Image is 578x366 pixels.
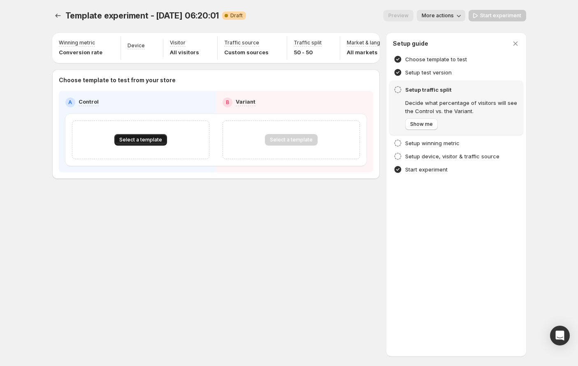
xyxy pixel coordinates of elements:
[294,39,322,46] p: Traffic split
[405,165,448,174] h4: Start experiment
[422,12,454,19] span: More actions
[79,97,99,106] p: Control
[65,11,219,21] span: Template experiment - [DATE] 06:20:01
[550,326,570,345] div: Open Intercom Messenger
[224,48,269,56] p: Custom sources
[226,99,229,106] h2: B
[170,39,186,46] p: Visitor
[236,97,255,106] p: Variant
[59,39,95,46] p: Winning metric
[405,86,519,94] h4: Setup traffic split
[59,76,373,84] p: Choose template to test from your store
[170,48,199,56] p: All visitors
[410,121,433,127] span: Show me
[114,134,167,146] button: Select a template
[405,152,499,160] h4: Setup device, visitor & traffic source
[224,39,259,46] p: Traffic source
[128,42,145,49] p: Device
[405,118,438,130] button: Show me
[393,39,428,48] h3: Setup guide
[52,10,64,21] button: Experiments
[417,10,465,21] button: More actions
[59,48,102,56] p: Conversion rate
[347,48,392,56] p: All markets
[347,39,392,46] p: Market & language
[119,137,162,143] span: Select a template
[405,139,460,147] h4: Setup winning metric
[405,68,452,76] h4: Setup test version
[294,48,322,56] p: 50 - 50
[405,55,467,63] h4: Choose template to test
[405,99,519,115] p: Decide what percentage of visitors will see the Control vs. the Variant.
[230,12,243,19] span: Draft
[68,99,72,106] h2: A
